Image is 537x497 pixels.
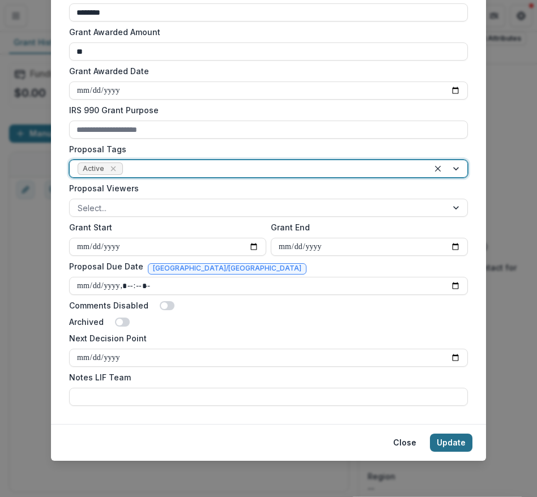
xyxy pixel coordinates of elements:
label: Proposal Tags [69,143,461,155]
label: Comments Disabled [69,299,148,311]
label: Grant Start [69,221,259,233]
label: Notes LIF Team [69,371,461,383]
label: Grant Awarded Amount [69,26,461,38]
div: Remove Active [108,163,119,174]
button: Close [386,434,423,452]
button: Update [430,434,472,452]
label: Next Decision Point [69,332,461,344]
label: Proposal Due Date [69,260,143,272]
span: [GEOGRAPHIC_DATA]/[GEOGRAPHIC_DATA] [153,264,301,272]
div: Clear selected options [431,162,445,175]
span: Active [83,165,104,173]
label: IRS 990 Grant Purpose [69,104,461,116]
label: Archived [69,316,104,328]
label: Grant End [271,221,461,233]
label: Grant Awarded Date [69,65,461,77]
label: Proposal Viewers [69,182,461,194]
